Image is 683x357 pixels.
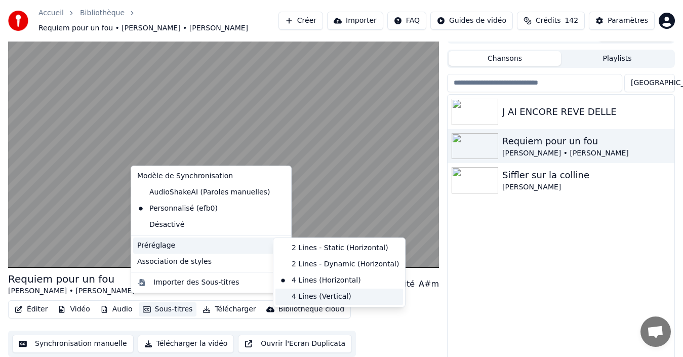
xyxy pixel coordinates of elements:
span: Crédits [536,16,560,26]
button: Importer [327,12,383,30]
span: 142 [565,16,578,26]
button: Paramètres [589,12,655,30]
button: Guides de vidéo [430,12,513,30]
div: 4 Lines (Vertical) [275,289,403,305]
div: Désactivé [133,217,289,233]
img: youka [8,11,28,31]
button: FAQ [387,12,426,30]
button: Synchronisation manuelle [12,335,134,353]
div: Personnalisé (efb0) [133,201,222,217]
div: Préréglage [133,237,289,254]
div: 2 Lines - Static (Horizontal) [275,240,403,256]
div: Importer des Sous-titres [153,277,239,288]
div: J AI ENCORE REVE DELLE [502,105,670,119]
button: Créer [278,12,323,30]
span: Requiem pour un fou • [PERSON_NAME] • [PERSON_NAME] [38,23,248,33]
div: Ouvrir le chat [640,316,671,347]
button: Éditer [11,302,52,316]
div: AudioShakeAI (Paroles manuelles) [133,184,274,201]
button: Playlists [561,51,673,66]
div: [PERSON_NAME] [502,182,670,192]
div: Requiem pour un fou [8,272,135,286]
div: [PERSON_NAME] • [PERSON_NAME] [8,286,135,296]
div: 4 Lines (Horizontal) [275,272,403,289]
a: Bibliothèque [80,8,125,18]
button: Vidéo [54,302,94,316]
div: Paramètres [608,16,648,26]
button: Crédits142 [517,12,585,30]
div: Bibliothèque cloud [278,304,344,314]
button: Télécharger [198,302,260,316]
div: Association de styles [133,254,289,270]
div: Requiem pour un fou [502,134,670,148]
button: Ouvrir l'Ecran Duplicata [238,335,352,353]
div: Siffler sur la colline [502,168,670,182]
button: Sous-titres [139,302,197,316]
button: Télécharger la vidéo [138,335,234,353]
button: Audio [96,302,137,316]
button: Chansons [449,51,561,66]
div: A#m [419,278,439,290]
div: Modèle de Synchronisation [133,168,289,184]
div: 2 Lines - Dynamic (Horizontal) [275,256,403,272]
div: [PERSON_NAME] • [PERSON_NAME] [502,148,670,158]
a: Accueil [38,8,64,18]
nav: breadcrumb [38,8,278,33]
